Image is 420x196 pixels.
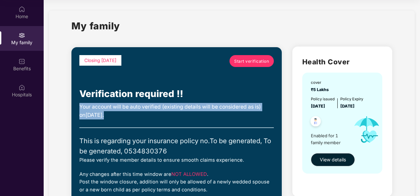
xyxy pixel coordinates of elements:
img: svg+xml;base64,PHN2ZyBpZD0iSG9tZSIgeG1sbnM9Imh0dHA6Ly93d3cudzMub3JnLzIwMDAvc3ZnIiB3aWR0aD0iMjAiIG... [19,6,25,13]
div: Please verify the member details to ensure smooth claims experience. [79,156,274,164]
h2: Health Cover [302,56,382,67]
div: Verification required !! [79,87,274,101]
div: Your account will be auto verified (existing details will be considered as is) on . [79,103,274,119]
img: svg+xml;base64,PHN2ZyB3aWR0aD0iMjAiIGhlaWdodD0iMjAiIHZpZXdCb3g9IjAgMCAyMCAyMCIgZmlsbD0ibm9uZSIgeG... [19,32,25,39]
span: View details [320,156,346,163]
span: [DATE] [311,104,325,109]
span: Enabled for 1 family member [311,132,348,146]
a: Start verification [230,55,274,67]
div: This is regarding your insurance policy no. To be generated, To be generated, 0534830376 [79,136,274,156]
button: View details [311,153,355,166]
span: [DATE] [85,112,103,118]
span: Closing [DATE] [84,58,116,63]
div: Any changes after this time window are . Post the window closure, addition will only be allowed o... [79,171,274,194]
img: svg+xml;base64,PHN2ZyBpZD0iSG9zcGl0YWxzIiB4bWxucz0iaHR0cDovL3d3dy53My5vcmcvMjAwMC9zdmciIHdpZHRoPS... [19,84,25,91]
div: Policy Expiry [340,96,363,102]
h1: My family [71,18,120,33]
img: svg+xml;base64,PHN2ZyBpZD0iQmVuZWZpdHMiIHhtbG5zPSJodHRwOi8vd3d3LnczLm9yZy8yMDAwL3N2ZyIgd2lkdGg9Ij... [19,58,25,65]
div: Policy issued [311,96,335,102]
span: NOT ALLOWED [171,171,207,177]
img: icon [348,110,385,150]
span: Start verification [234,58,269,64]
div: cover [311,80,331,86]
span: [DATE] [340,104,355,109]
span: ₹5 Lakhs [311,87,331,92]
img: svg+xml;base64,PHN2ZyB4bWxucz0iaHR0cDovL3d3dy53My5vcmcvMjAwMC9zdmciIHdpZHRoPSI0OC45NDMiIGhlaWdodD... [308,114,324,130]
